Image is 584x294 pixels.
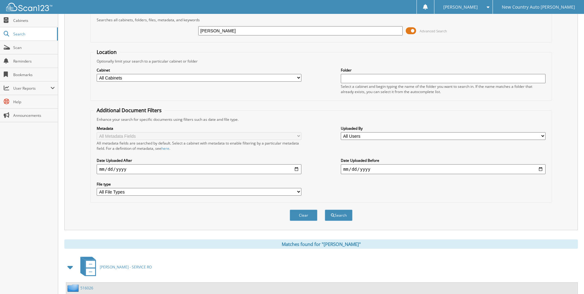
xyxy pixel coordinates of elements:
[77,255,152,279] a: [PERSON_NAME] - SERVICE RO
[64,239,578,249] div: Matches found for "[PERSON_NAME]"
[290,210,317,221] button: Clear
[13,99,55,104] span: Help
[341,84,546,94] div: Select a cabinet and begin typing the name of the folder you want to search in. If the name match...
[13,31,54,37] span: Search
[94,117,548,122] div: Enhance your search for specific documents using filters such as date and file type.
[97,164,301,174] input: start
[13,113,55,118] span: Announcements
[161,146,169,151] a: here
[97,182,301,187] label: File type
[341,158,546,163] label: Date Uploaded Before
[13,45,55,50] span: Scan
[13,72,55,77] span: Bookmarks
[80,285,93,291] a: 516026
[97,141,301,151] div: All metadata fields are searched by default. Select a cabinet with metadata to enable filtering b...
[13,59,55,64] span: Reminders
[94,107,165,114] legend: Additional Document Filters
[341,164,546,174] input: end
[443,5,478,9] span: [PERSON_NAME]
[502,5,575,9] span: New Country Auto [PERSON_NAME]
[341,67,546,73] label: Folder
[553,264,584,294] iframe: Chat Widget
[341,126,546,131] label: Uploaded By
[97,158,301,163] label: Date Uploaded After
[67,284,80,292] img: folder2.png
[97,67,301,73] label: Cabinet
[13,86,50,91] span: User Reports
[97,126,301,131] label: Metadata
[94,49,120,55] legend: Location
[6,3,52,11] img: scan123-logo-white.svg
[94,17,548,22] div: Searches all cabinets, folders, files, metadata, and keywords
[100,264,152,270] span: [PERSON_NAME] - SERVICE RO
[13,18,55,23] span: Cabinets
[420,29,447,33] span: Advanced Search
[94,59,548,64] div: Optionally limit your search to a particular cabinet or folder
[325,210,352,221] button: Search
